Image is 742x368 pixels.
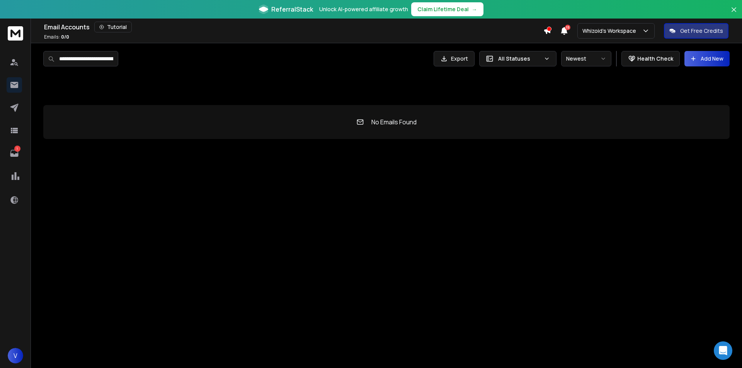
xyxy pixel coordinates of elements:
button: V [8,348,23,363]
p: No Emails Found [371,117,417,127]
p: Whizoid's Workspace [582,27,639,35]
span: ReferralStack [271,5,313,14]
p: All Statuses [498,55,541,63]
div: Email Accounts [44,22,543,32]
div: Open Intercom Messenger [714,341,732,360]
button: Get Free Credits [664,23,728,39]
button: Export [434,51,475,66]
a: 1 [7,146,22,161]
button: Claim Lifetime Deal→ [411,2,483,16]
p: Get Free Credits [680,27,723,35]
p: Health Check [637,55,673,63]
button: Tutorial [94,22,132,32]
p: Emails : [44,34,69,40]
span: → [472,5,477,13]
button: Health Check [621,51,680,66]
p: Unlock AI-powered affiliate growth [319,5,408,13]
p: 1 [14,146,20,152]
button: Close banner [729,5,739,23]
button: Newest [561,51,611,66]
span: 0 / 0 [61,34,69,40]
span: 15 [565,25,570,30]
button: Add New [684,51,730,66]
